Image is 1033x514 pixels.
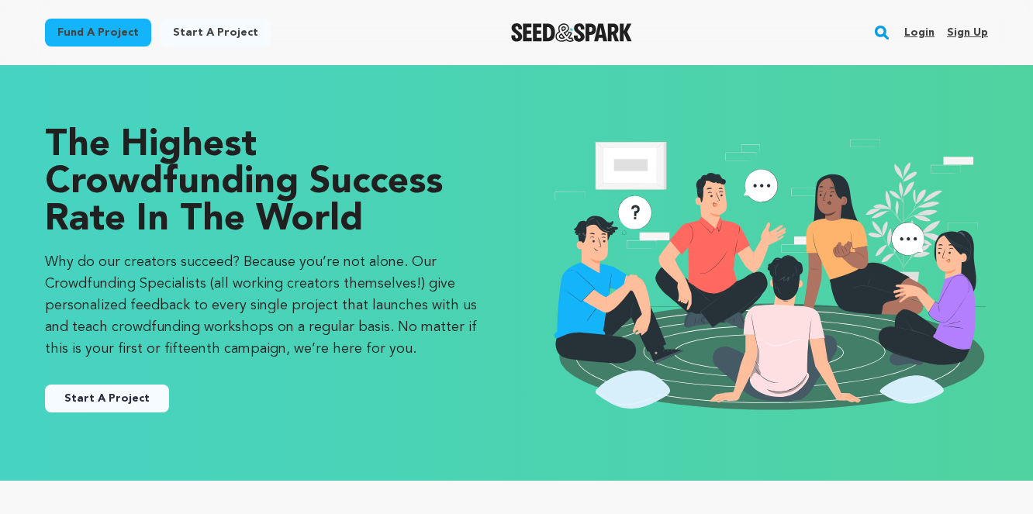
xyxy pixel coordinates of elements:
[511,23,633,42] img: Seed&Spark Logo Dark Mode
[548,127,988,419] img: seedandspark start project illustration image
[511,23,633,42] a: Seed&Spark Homepage
[45,127,485,239] p: The Highest Crowdfunding Success Rate in the World
[947,20,988,45] a: Sign up
[45,19,151,47] a: Fund a project
[45,251,485,360] p: Why do our creators succeed? Because you’re not alone. Our Crowdfunding Specialists (all working ...
[904,20,935,45] a: Login
[45,385,169,412] a: Start A Project
[161,19,271,47] a: Start a project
